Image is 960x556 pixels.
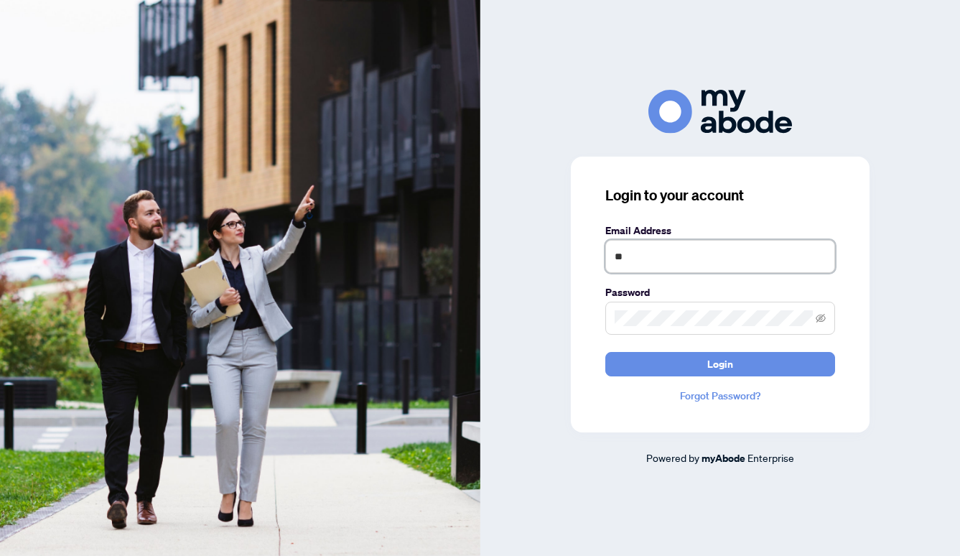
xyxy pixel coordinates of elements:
[605,185,835,205] h3: Login to your account
[648,90,792,134] img: ma-logo
[646,451,699,464] span: Powered by
[707,353,733,376] span: Login
[605,223,835,238] label: Email Address
[605,284,835,300] label: Password
[605,352,835,376] button: Login
[605,388,835,404] a: Forgot Password?
[747,451,794,464] span: Enterprise
[816,313,826,323] span: eye-invisible
[702,450,745,466] a: myAbode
